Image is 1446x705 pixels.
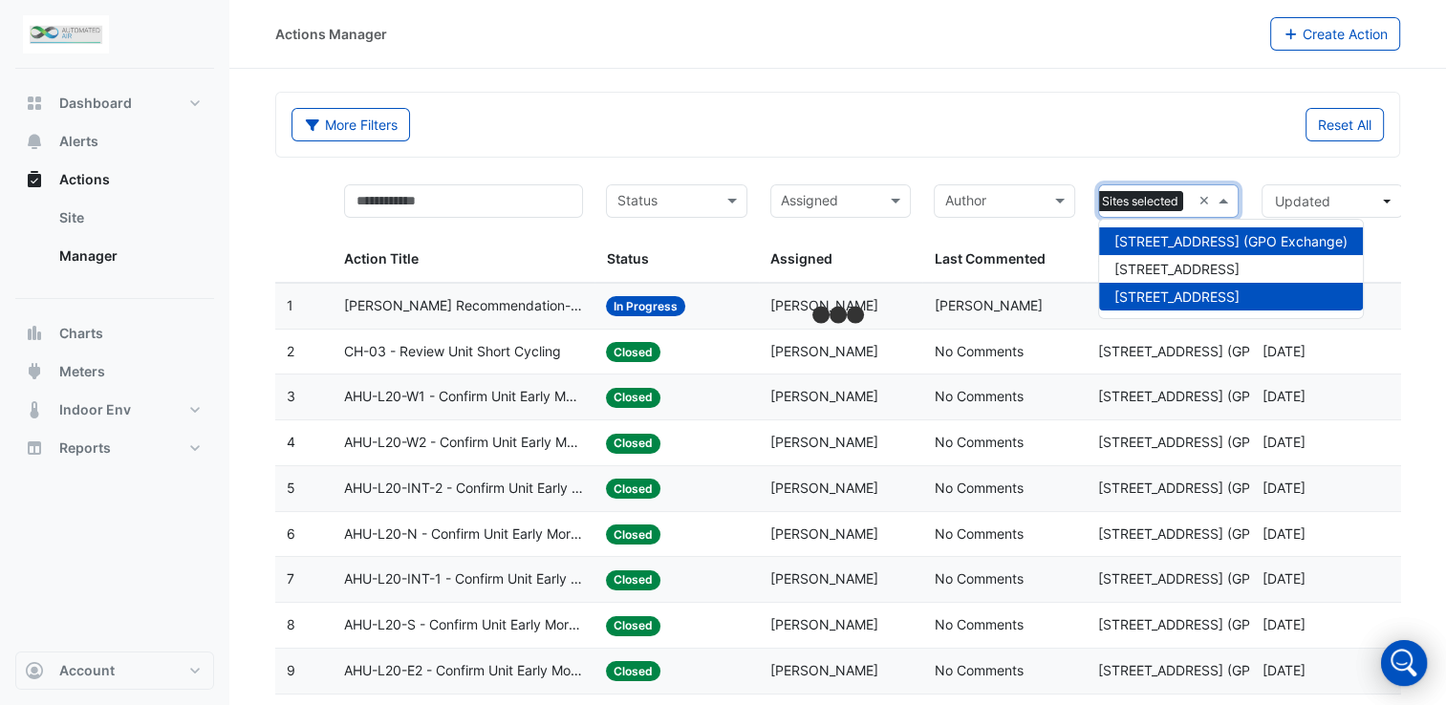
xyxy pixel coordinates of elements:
[1098,388,1331,404] span: [STREET_ADDRESS] (GPO Exchange)
[1098,662,1331,678] span: [STREET_ADDRESS] (GPO Exchange)
[770,343,878,359] span: [PERSON_NAME]
[770,616,878,632] span: [PERSON_NAME]
[1262,184,1403,218] button: Updated
[1262,480,1305,496] span: 2025-08-25T13:34:34.062
[344,614,583,636] span: AHU-L20-S - Confirm Unit Early Morning Operation (Energy Saving)
[287,297,293,313] span: 1
[287,616,295,632] span: 8
[15,84,214,122] button: Dashboard
[1262,525,1305,542] span: 2025-08-25T13:34:31.984
[15,429,214,467] button: Reports
[606,479,660,499] span: Closed
[1262,616,1305,632] span: 2025-08-25T13:34:27.845
[606,388,660,408] span: Closed
[15,391,214,429] button: Indoor Env
[25,362,44,381] app-icon: Meters
[1262,662,1305,678] span: 2025-08-25T13:34:25.827
[344,295,583,317] span: [PERSON_NAME] Recommendation- Café Water Usage
[25,132,44,151] app-icon: Alerts
[344,523,583,545] span: AHU-L20-N - Confirm Unit Early Morning Operation (Energy Saving)
[25,400,44,419] app-icon: Indoor Env
[344,478,583,500] span: AHU-L20-INT-2 - Confirm Unit Early Morning Operation (Energy Saving)
[606,342,660,362] span: Closed
[44,237,214,275] a: Manager
[1270,17,1401,51] button: Create Action
[934,250,1045,267] span: Last Commented
[1098,525,1331,542] span: [STREET_ADDRESS] (GPO Exchange)
[934,662,1023,678] span: No Comments
[934,434,1023,450] span: No Comments
[770,250,832,267] span: Assigned
[59,170,110,189] span: Actions
[287,343,294,359] span: 2
[25,438,44,458] app-icon: Reports
[287,525,295,542] span: 6
[23,15,109,53] img: Company Logo
[934,388,1023,404] span: No Comments
[934,525,1023,542] span: No Comments
[606,296,685,316] span: In Progress
[1306,108,1384,141] button: Reset All
[15,160,214,199] button: Actions
[1114,261,1240,277] span: [STREET_ADDRESS]
[770,480,878,496] span: [PERSON_NAME]
[25,170,44,189] app-icon: Actions
[1381,640,1427,686] div: Open Intercom Messenger
[1274,193,1329,209] span: Updated
[1088,191,1183,212] span: 2 Sites selected
[15,122,214,160] button: Alerts
[1098,219,1364,319] ng-dropdown-panel: Options list
[59,324,103,343] span: Charts
[15,199,214,283] div: Actions
[1262,388,1305,404] span: 2025-08-25T13:34:39.002
[44,199,214,237] a: Site
[770,525,878,542] span: [PERSON_NAME]
[287,480,295,496] span: 5
[606,616,660,636] span: Closed
[1198,190,1214,212] span: Clear
[934,297,1042,313] span: [PERSON_NAME]
[59,362,105,381] span: Meters
[770,297,878,313] span: [PERSON_NAME]
[606,524,660,545] span: Closed
[770,434,878,450] span: [PERSON_NAME]
[287,570,294,587] span: 7
[344,386,583,408] span: AHU-L20-W1 - Confirm Unit Early Morning Operation (Energy Saving)
[934,616,1023,632] span: No Comments
[606,570,660,590] span: Closed
[287,388,295,404] span: 3
[344,432,583,454] span: AHU-L20-W2 - Confirm Unit Early Morning Operation (Energy Saving)
[1114,233,1348,249] span: [STREET_ADDRESS] (GPO Exchange)
[1114,288,1240,305] span: [STREET_ADDRESS]
[606,661,660,681] span: Closed
[344,660,583,682] span: AHU-L20-E2 - Confirm Unit Early Morning Operation (Energy Saving)
[15,314,214,352] button: Charts
[934,480,1023,496] span: No Comments
[606,434,660,454] span: Closed
[15,352,214,391] button: Meters
[1098,616,1331,632] span: [STREET_ADDRESS] (GPO Exchange)
[606,250,648,267] span: Status
[1098,480,1331,496] span: [STREET_ADDRESS] (GPO Exchange)
[770,662,878,678] span: [PERSON_NAME]
[770,570,878,587] span: [PERSON_NAME]
[344,250,419,267] span: Action Title
[344,568,583,590] span: AHU-L20-INT-1 - Confirm Unit Early Morning Operation (Energy Saving)
[1262,434,1305,450] span: 2025-08-25T13:34:36.480
[1098,570,1331,587] span: [STREET_ADDRESS] (GPO Exchange)
[25,324,44,343] app-icon: Charts
[1262,343,1305,359] span: 2025-08-25T13:35:04.080
[344,341,561,363] span: CH-03 - Review Unit Short Cycling
[287,662,295,678] span: 9
[1262,570,1305,587] span: 2025-08-25T13:34:29.920
[59,132,98,151] span: Alerts
[287,434,295,450] span: 4
[15,652,214,690] button: Account
[291,108,410,141] button: More Filters
[275,24,387,44] div: Actions Manager
[59,661,115,680] span: Account
[934,570,1023,587] span: No Comments
[59,438,111,458] span: Reports
[1098,434,1331,450] span: [STREET_ADDRESS] (GPO Exchange)
[934,343,1023,359] span: No Comments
